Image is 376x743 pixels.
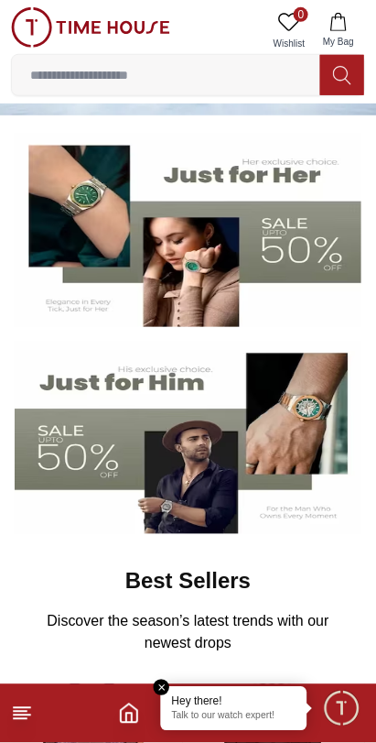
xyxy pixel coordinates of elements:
img: Men's Watches Banner [15,342,361,535]
button: My Bag [312,7,365,54]
p: Discover the season’s latest trends with our newest drops [26,611,350,655]
em: Close tooltip [154,680,170,696]
h2: Best Sellers [125,567,251,596]
img: ... [11,7,170,48]
a: 0Wishlist [266,7,312,54]
p: Talk to our watch expert! [172,711,296,724]
span: 0 [294,7,308,22]
span: Wishlist [266,37,312,50]
a: Home [118,703,140,725]
div: Chat Widget [322,689,362,729]
img: Women's Watches Banner [15,134,361,327]
span: My Bag [316,35,361,49]
div: Hey there! [172,694,296,709]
